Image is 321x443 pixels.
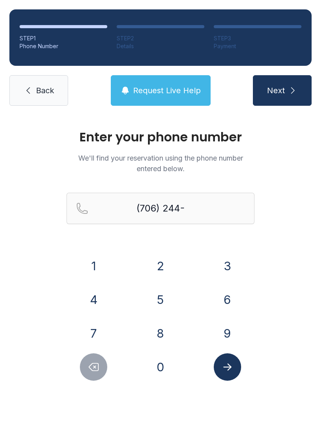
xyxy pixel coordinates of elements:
div: STEP 1 [20,34,107,42]
span: Next [267,85,285,96]
button: 5 [147,286,174,313]
div: Payment [214,42,301,50]
div: STEP 2 [117,34,204,42]
button: 7 [80,320,107,347]
div: Phone Number [20,42,107,50]
button: 9 [214,320,241,347]
button: Delete number [80,353,107,381]
div: STEP 3 [214,34,301,42]
button: 1 [80,252,107,280]
span: Request Live Help [133,85,201,96]
div: Details [117,42,204,50]
button: 4 [80,286,107,313]
button: Submit lookup form [214,353,241,381]
button: 6 [214,286,241,313]
h1: Enter your phone number [67,131,254,143]
button: 8 [147,320,174,347]
button: 3 [214,252,241,280]
input: Reservation phone number [67,193,254,224]
button: 2 [147,252,174,280]
span: Back [36,85,54,96]
button: 0 [147,353,174,381]
p: We'll find your reservation using the phone number entered below. [67,153,254,174]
